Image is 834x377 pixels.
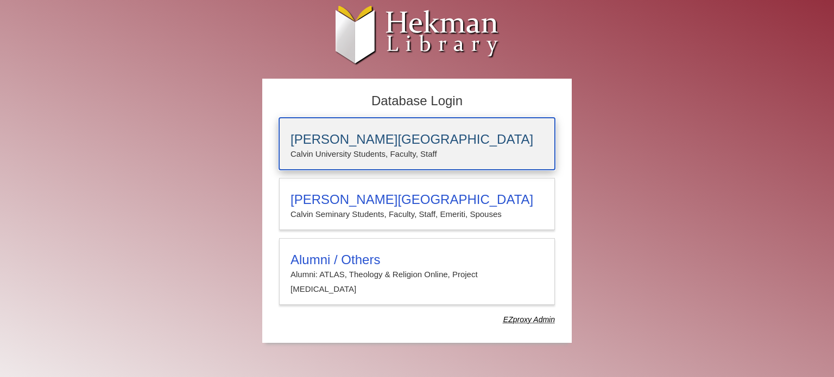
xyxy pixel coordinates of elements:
p: Alumni: ATLAS, Theology & Religion Online, Project [MEDICAL_DATA] [290,267,544,296]
a: [PERSON_NAME][GEOGRAPHIC_DATA]Calvin Seminary Students, Faculty, Staff, Emeriti, Spouses [279,178,555,230]
p: Calvin Seminary Students, Faculty, Staff, Emeriti, Spouses [290,207,544,221]
h3: [PERSON_NAME][GEOGRAPHIC_DATA] [290,132,544,147]
h2: Database Login [274,90,560,112]
a: [PERSON_NAME][GEOGRAPHIC_DATA]Calvin University Students, Faculty, Staff [279,118,555,170]
summary: Alumni / OthersAlumni: ATLAS, Theology & Religion Online, Project [MEDICAL_DATA] [290,252,544,296]
h3: [PERSON_NAME][GEOGRAPHIC_DATA] [290,192,544,207]
p: Calvin University Students, Faculty, Staff [290,147,544,161]
dfn: Use Alumni login [503,315,555,324]
h3: Alumni / Others [290,252,544,267]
